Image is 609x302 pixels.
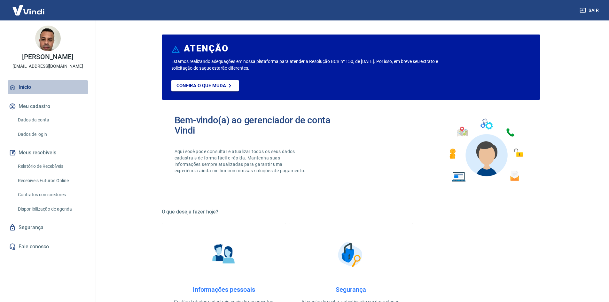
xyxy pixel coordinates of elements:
[34,38,49,42] div: Domínio
[335,238,367,270] img: Segurança
[175,115,351,136] h2: Bem-vindo(a) ao gerenciador de conta Vindi
[27,37,32,42] img: tab_domain_overview_orange.svg
[12,63,83,70] p: [EMAIL_ADDRESS][DOMAIN_NAME]
[76,38,101,42] div: Palavras-chave
[299,286,402,293] h4: Segurança
[162,209,540,215] h5: O que deseja fazer hoje?
[10,10,15,15] img: logo_orange.svg
[17,17,91,22] div: [PERSON_NAME]: [DOMAIN_NAME]
[208,238,240,270] img: Informações pessoais
[18,10,31,15] div: v 4.0.25
[15,113,88,127] a: Dados da conta
[35,26,61,51] img: 489fa4a4-7498-4920-becf-b479ac81eeb6.jpeg
[69,37,74,42] img: tab_keywords_by_traffic_grey.svg
[171,58,459,72] p: Estamos realizando adequações em nossa plataforma para atender a Resolução BCB nº 150, de [DATE]....
[15,160,88,173] a: Relatório de Recebíveis
[8,240,88,254] a: Fale conosco
[171,80,239,91] a: Confira o que muda
[444,115,527,186] img: Imagem de um avatar masculino com diversos icones exemplificando as funcionalidades do gerenciado...
[15,188,88,201] a: Contratos com credores
[184,45,228,52] h6: ATENÇÃO
[176,83,226,89] p: Confira o que muda
[175,148,307,174] p: Aqui você pode consultar e atualizar todos os seus dados cadastrais de forma fácil e rápida. Mant...
[8,221,88,235] a: Segurança
[22,54,73,60] p: [PERSON_NAME]
[15,203,88,216] a: Disponibilização de agenda
[8,99,88,113] button: Meu cadastro
[578,4,601,16] button: Sair
[15,174,88,187] a: Recebíveis Futuros Online
[8,146,88,160] button: Meus recebíveis
[172,286,276,293] h4: Informações pessoais
[15,128,88,141] a: Dados de login
[10,17,15,22] img: website_grey.svg
[8,80,88,94] a: Início
[8,0,49,20] img: Vindi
